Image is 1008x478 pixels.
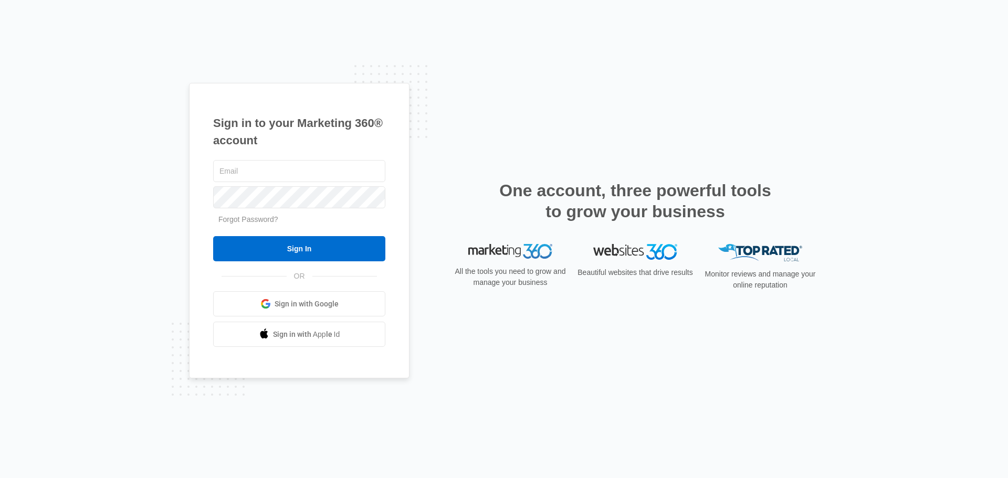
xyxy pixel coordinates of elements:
[496,180,774,222] h2: One account, three powerful tools to grow your business
[576,267,694,278] p: Beautiful websites that drive results
[213,236,385,261] input: Sign In
[218,215,278,224] a: Forgot Password?
[701,269,819,291] p: Monitor reviews and manage your online reputation
[287,271,312,282] span: OR
[273,329,340,340] span: Sign in with Apple Id
[468,244,552,259] img: Marketing 360
[213,114,385,149] h1: Sign in to your Marketing 360® account
[275,299,339,310] span: Sign in with Google
[451,266,569,288] p: All the tools you need to grow and manage your business
[213,291,385,316] a: Sign in with Google
[213,322,385,347] a: Sign in with Apple Id
[213,160,385,182] input: Email
[593,244,677,259] img: Websites 360
[718,244,802,261] img: Top Rated Local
